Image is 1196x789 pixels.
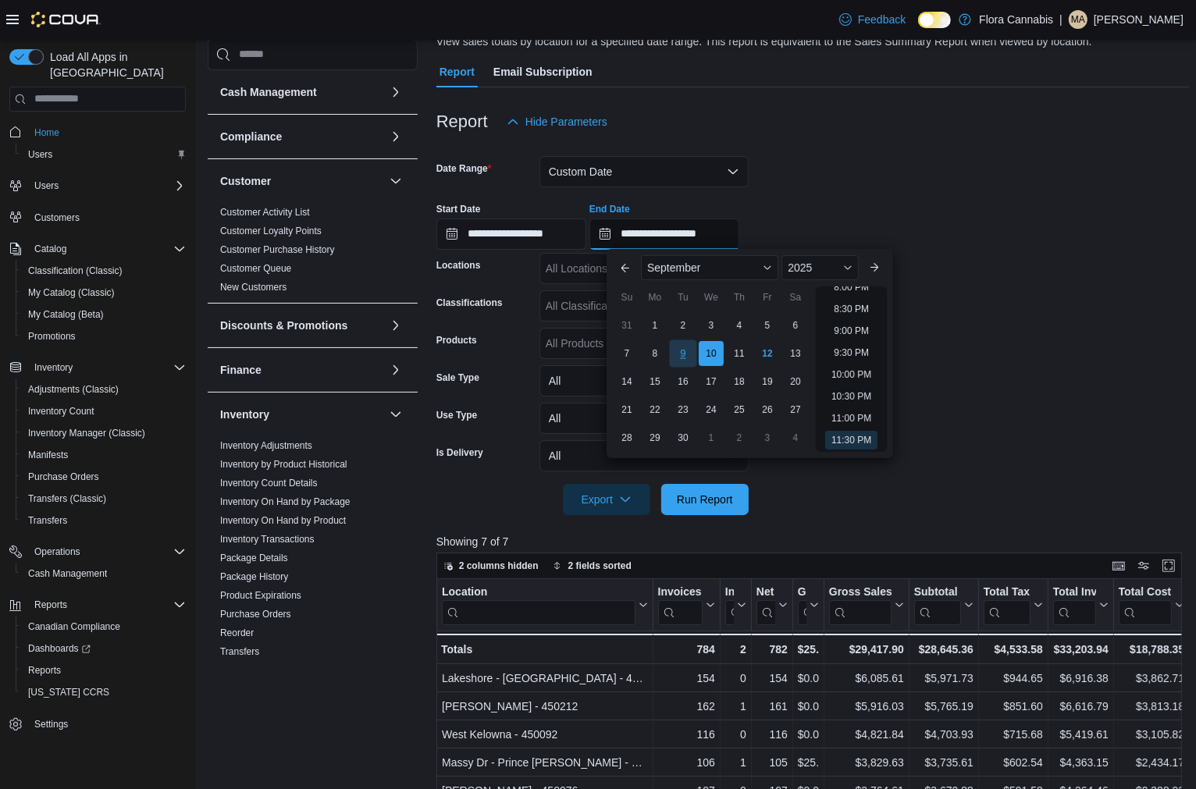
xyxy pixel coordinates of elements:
[825,365,877,384] li: 10:00 PM
[671,397,696,422] div: day-23
[756,585,788,624] button: Net Sold
[28,542,87,561] button: Operations
[386,316,405,335] button: Discounts & Promotions
[459,560,539,572] span: 2 columns hidden
[220,533,315,546] span: Inventory Transactions
[671,285,696,310] div: Tu
[220,173,271,189] h3: Customer
[436,112,488,131] h3: Report
[28,514,67,527] span: Transfers
[22,402,186,421] span: Inventory Count
[16,422,192,444] button: Inventory Manager (Classic)
[441,640,648,659] div: Totals
[22,683,116,702] a: [US_STATE] CCRS
[671,425,696,450] div: day-30
[783,369,808,394] div: day-20
[647,261,700,274] span: September
[1159,556,1178,575] button: Enter fullscreen
[220,129,383,144] button: Compliance
[436,446,483,459] label: Is Delivery
[16,638,192,659] a: Dashboards
[220,646,259,657] a: Transfers
[614,425,639,450] div: day-28
[16,304,192,325] button: My Catalog (Beta)
[3,541,192,563] button: Operations
[657,585,714,624] button: Invoices Sold
[862,255,887,280] button: Next month
[657,585,702,624] div: Invoices Sold
[22,564,186,583] span: Cash Management
[979,10,1053,29] p: Flora Cannabis
[783,341,808,366] div: day-13
[1119,585,1172,624] div: Total Cost
[436,203,481,215] label: Start Date
[699,285,724,310] div: We
[34,179,59,192] span: Users
[442,669,648,688] div: Lakeshore - [GEOGRAPHIC_DATA] - 450372
[220,515,346,526] a: Inventory On Hand by Product
[671,313,696,338] div: day-2
[1119,585,1184,624] button: Total Cost
[22,283,121,302] a: My Catalog (Classic)
[386,405,405,424] button: Inventory
[16,488,192,510] button: Transfers (Classic)
[22,446,74,464] a: Manifests
[699,369,724,394] div: day-17
[16,444,192,466] button: Manifests
[539,403,749,434] button: All
[563,484,650,515] button: Export
[220,84,383,100] button: Cash Management
[984,585,1043,624] button: Total Tax
[442,585,635,624] div: Location
[28,308,104,321] span: My Catalog (Beta)
[28,492,106,505] span: Transfers (Classic)
[1069,10,1087,29] div: Miguel Ambrosio
[22,489,186,508] span: Transfers (Classic)
[22,145,59,164] a: Users
[28,714,186,734] span: Settings
[436,334,477,347] label: Products
[755,425,780,450] div: day-3
[16,563,192,585] button: Cash Management
[755,313,780,338] div: day-5
[22,661,186,680] span: Reports
[34,126,59,139] span: Home
[572,484,641,515] span: Export
[614,285,639,310] div: Su
[22,617,126,636] a: Canadian Compliance
[22,283,186,302] span: My Catalog (Classic)
[16,144,192,165] button: Users
[661,484,749,515] button: Run Report
[858,12,906,27] span: Feedback
[28,383,119,396] span: Adjustments (Classic)
[699,397,724,422] div: day-24
[798,585,806,624] div: Gift Card Sales
[220,262,291,275] span: Customer Queue
[220,478,318,489] a: Inventory Count Details
[22,261,186,280] span: Classification (Classic)
[16,379,192,400] button: Adjustments (Classic)
[1053,585,1096,599] div: Total Invoiced
[3,594,192,616] button: Reports
[755,285,780,310] div: Fr
[220,571,288,582] a: Package History
[220,225,322,237] span: Customer Loyalty Points
[22,424,186,442] span: Inventory Manager (Classic)
[220,570,288,583] span: Package History
[28,148,52,161] span: Users
[642,313,667,338] div: day-1
[727,397,752,422] div: day-25
[918,28,919,29] span: Dark Mode
[220,589,301,602] span: Product Expirations
[28,471,99,483] span: Purchase Orders
[756,640,788,659] div: 782
[220,407,383,422] button: Inventory
[440,56,475,87] span: Report
[22,511,186,530] span: Transfers
[755,369,780,394] div: day-19
[642,341,667,366] div: day-8
[220,514,346,527] span: Inventory On Hand by Product
[28,176,65,195] button: Users
[829,585,904,624] button: Gross Sales
[220,84,317,100] h3: Cash Management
